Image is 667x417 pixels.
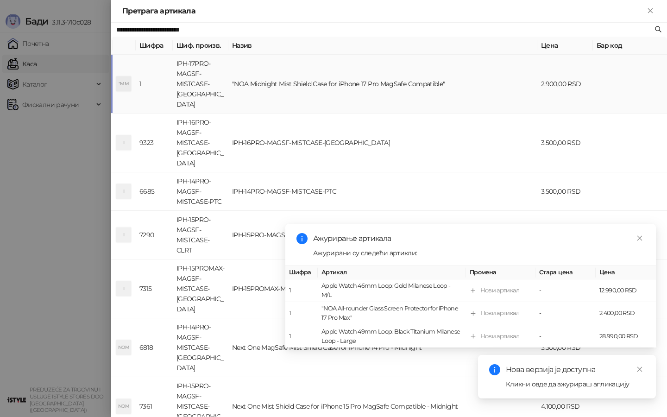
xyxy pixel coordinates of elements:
[313,248,645,258] div: Ажурирани су следећи артикли:
[136,259,173,318] td: 7315
[116,399,131,414] div: NOM
[537,114,593,172] td: 3.500,00 RSD
[537,211,593,259] td: 4.100,00 RSD
[480,309,519,318] div: Нови артикал
[285,302,318,325] td: 1
[173,114,228,172] td: IPH-16PRO-MAGSF-MISTCASE-[GEOGRAPHIC_DATA]
[228,259,537,318] td: IPH-15PROMAX-MAGSF-MISTCASE-[GEOGRAPHIC_DATA]
[173,211,228,259] td: IPH-15PRO-MAGSF-MISTCASE-CLRT
[593,37,667,55] th: Бар код
[537,172,593,211] td: 3.500,00 RSD
[116,227,131,242] div: I
[285,266,318,279] th: Шифра
[285,279,318,302] td: 1
[228,37,537,55] th: Назив
[228,114,537,172] td: IPH-16PRO-MAGSF-MISTCASE-[GEOGRAPHIC_DATA]
[636,366,643,373] span: close
[318,279,466,302] td: Apple Watch 46mm Loop: Gold Milanese Loop - M/L
[480,332,519,341] div: Нови артикал
[466,266,535,279] th: Промена
[635,364,645,374] a: Close
[116,184,131,199] div: I
[173,55,228,114] td: IPH-17PRO-MAGSF-MISTCASE-[GEOGRAPHIC_DATA]
[122,6,645,17] div: Претрага артикала
[596,325,656,348] td: 28.990,00 RSD
[596,266,656,279] th: Цена
[136,55,173,114] td: 1
[116,340,131,355] div: NOM
[318,325,466,348] td: Apple Watch 49mm Loop: Black Titanium Milanese Loop - Large
[136,37,173,55] th: Шифра
[116,135,131,150] div: I
[116,76,131,91] div: "MM
[596,279,656,302] td: 12.990,00 RSD
[173,259,228,318] td: IPH-15PROMAX-MAGSF-MISTCASE-[GEOGRAPHIC_DATA]
[506,364,645,375] div: Нова верзија је доступна
[318,266,466,279] th: Артикал
[489,364,500,375] span: info-circle
[136,318,173,377] td: 6818
[296,233,308,244] span: info-circle
[228,172,537,211] td: IPH-14PRO-MAGSF-MISTCASE-PTC
[535,302,596,325] td: -
[596,302,656,325] td: 2.400,00 RSD
[116,281,131,296] div: I
[173,172,228,211] td: IPH-14PRO-MAGSF-MISTCASE-PTC
[535,325,596,348] td: -
[537,55,593,114] td: 2.900,00 RSD
[535,279,596,302] td: -
[480,286,519,295] div: Нови артикал
[228,55,537,114] td: "NOA Midnight Mist Shield Case for iPhone 17 Pro MagSafe Compatible"
[537,37,593,55] th: Цена
[313,233,645,244] div: Ажурирање артикала
[506,379,645,389] div: Кликни овде да ажурираш апликацију
[136,172,173,211] td: 6685
[136,114,173,172] td: 9323
[228,211,537,259] td: IPH-15PRO-MAGSF-MISTCASE-CLRT
[173,318,228,377] td: IPH-14PRO-MAGSF-MISTCASE-[GEOGRAPHIC_DATA]
[645,6,656,17] button: Close
[173,37,228,55] th: Шиф. произв.
[285,325,318,348] td: 1
[136,211,173,259] td: 7290
[636,235,643,241] span: close
[635,233,645,243] a: Close
[228,318,537,377] td: Next One MagSafe Mist Shield Case for iPhone 14 Pro - Midnight
[535,266,596,279] th: Стара цена
[318,302,466,325] td: "NOA All-rounder Glass Screen Protector for iPhone 17 Pro Max"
